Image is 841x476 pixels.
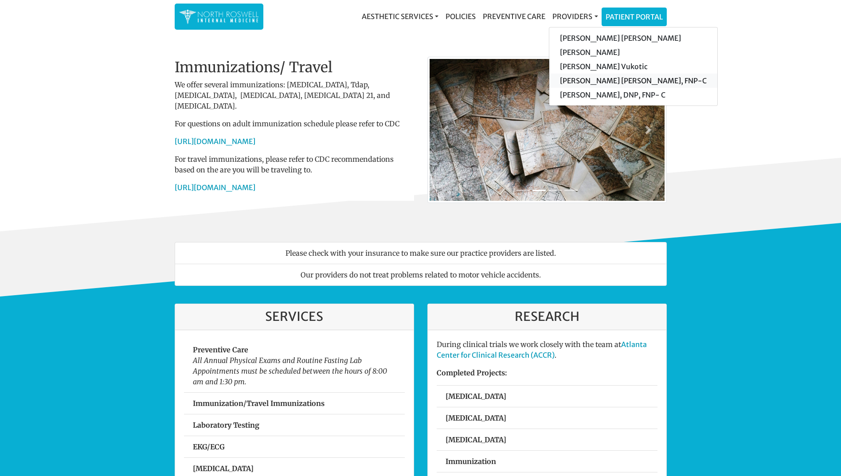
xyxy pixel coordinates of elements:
strong: Preventive Care [193,345,248,354]
p: For travel immunizations, please refer to CDC recommendations based on the are you will be travel... [175,154,414,175]
a: Aesthetic Services [358,8,442,25]
a: [PERSON_NAME] [PERSON_NAME], FNP-C [549,74,717,88]
a: Providers [549,8,601,25]
a: [URL][DOMAIN_NAME] [175,183,255,192]
li: Please check with your insurance to make sure our practice providers are listed. [175,242,667,264]
h3: Services [184,309,405,324]
em: All Annual Physical Exams and Routine Fasting Lab Appointments must be scheduled between the hour... [193,356,387,386]
a: [PERSON_NAME], DNP, FNP- C [549,88,717,102]
img: North Roswell Internal Medicine [179,8,259,25]
strong: [MEDICAL_DATA] [446,435,506,444]
a: [PERSON_NAME] [PERSON_NAME] [549,31,717,45]
h3: Research [437,309,657,324]
a: Policies [442,8,479,25]
a: Atlanta Center for Clinical Research (ACCR) [437,340,647,359]
strong: Immunization [446,457,496,466]
h2: Immunizations/ Travel [175,59,414,76]
li: Our providers do not treat problems related to motor vehicle accidents. [175,264,667,286]
a: Patient Portal [602,8,666,26]
strong: [MEDICAL_DATA] [193,464,254,473]
p: For questions on adult immunization schedule please refer to CDC [175,118,414,129]
a: [PERSON_NAME] [549,45,717,59]
a: [URL][DOMAIN_NAME] [175,137,255,146]
a: Preventive Care [479,8,549,25]
p: During clinical trials we work closely with the team at . [437,339,657,360]
p: We offer several immunizations: [MEDICAL_DATA], Tdap, [MEDICAL_DATA], [MEDICAL_DATA], [MEDICAL_DA... [175,79,414,111]
a: [PERSON_NAME] Vukotic [549,59,717,74]
strong: Immunization/Travel Immunizations [193,399,325,408]
strong: EKG/ECG [193,442,225,451]
strong: [MEDICAL_DATA] [446,414,506,422]
strong: Laboratory Testing [193,421,259,429]
strong: Completed Projects: [437,368,507,377]
strong: [MEDICAL_DATA] [446,392,506,401]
